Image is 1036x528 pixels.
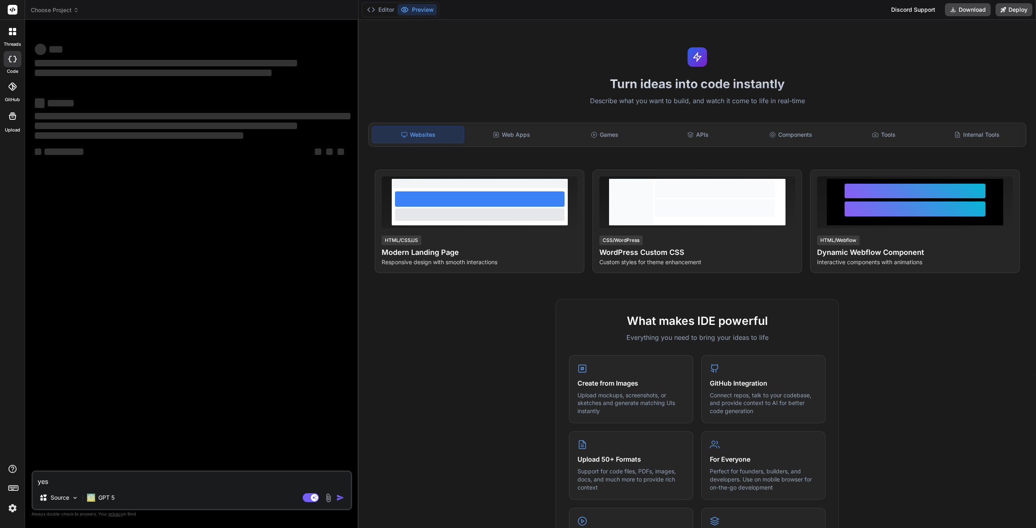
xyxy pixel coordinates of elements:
img: icon [336,494,344,502]
textarea: yes [33,472,351,486]
div: Internal Tools [931,126,1023,143]
div: HTML/Webflow [817,235,860,245]
div: Games [559,126,650,143]
p: Interactive components with animations [817,258,1013,266]
p: Source [51,494,69,502]
p: Always double-check its answers. Your in Bind [32,510,352,518]
div: Websites [372,126,464,143]
h4: For Everyone [710,454,817,464]
div: Tools [838,126,930,143]
h4: WordPress Custom CSS [599,247,795,258]
h4: Upload 50+ Formats [577,454,685,464]
img: Pick Models [72,494,79,501]
div: Discord Support [886,3,940,16]
span: ‌ [35,123,297,129]
span: ‌ [35,132,243,139]
img: GPT 5 [87,494,95,502]
div: APIs [652,126,743,143]
h4: Dynamic Webflow Component [817,247,1013,258]
span: ‌ [35,44,46,55]
h4: Modern Landing Page [382,247,577,258]
span: Choose Project [31,6,79,14]
div: Components [745,126,836,143]
span: ‌ [48,100,74,106]
label: threads [4,41,21,48]
span: ‌ [315,148,321,155]
p: Everything you need to bring your ideas to life [569,333,826,342]
h2: What makes IDE powerful [569,312,826,329]
button: Deploy [996,3,1032,16]
span: ‌ [35,60,297,66]
img: attachment [324,493,333,503]
span: ‌ [45,148,83,155]
p: Support for code files, PDFs, images, docs, and much more to provide rich context [577,467,685,491]
button: Preview [397,4,437,15]
label: code [7,68,18,75]
span: privacy [108,511,123,516]
span: ‌ [326,148,333,155]
p: Upload mockups, screenshots, or sketches and generate matching UIs instantly [577,391,685,415]
h1: Turn ideas into code instantly [363,76,1031,91]
span: ‌ [35,98,45,108]
h4: Create from Images [577,378,685,388]
button: Editor [364,4,397,15]
span: ‌ [35,70,272,76]
h4: GitHub Integration [710,378,817,388]
p: Perfect for founders, builders, and developers. Use on mobile browser for on-the-go development [710,467,817,491]
span: ‌ [338,148,344,155]
label: GitHub [5,96,20,103]
div: Web Apps [466,126,557,143]
p: Responsive design with smooth interactions [382,258,577,266]
span: ‌ [35,113,350,119]
label: Upload [5,127,20,134]
p: GPT 5 [98,494,115,502]
span: ‌ [49,46,62,53]
div: CSS/WordPress [599,235,643,245]
button: Download [945,3,991,16]
span: ‌ [35,148,41,155]
img: settings [6,501,19,515]
p: Connect repos, talk to your codebase, and provide context to AI for better code generation [710,391,817,415]
div: HTML/CSS/JS [382,235,421,245]
p: Custom styles for theme enhancement [599,258,795,266]
p: Describe what you want to build, and watch it come to life in real-time [363,96,1031,106]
